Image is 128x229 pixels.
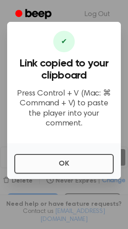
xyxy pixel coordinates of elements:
[9,6,60,23] a: Beep
[14,58,114,82] h3: Link copied to your clipboard
[53,31,75,52] div: ✔
[76,4,119,25] a: Log Out
[14,154,114,174] button: OK
[14,89,114,129] p: Press Control + V (Mac: ⌘ Command + V) to paste the player into your comment.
